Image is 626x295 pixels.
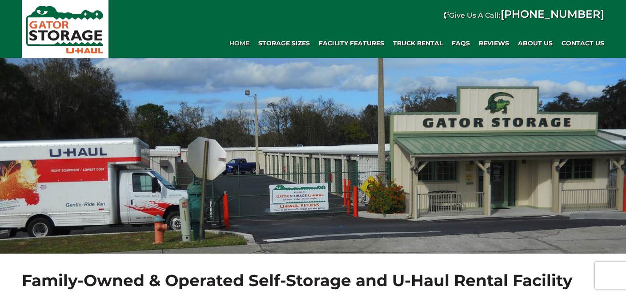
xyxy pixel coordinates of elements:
a: Home [225,34,254,52]
span: About Us [518,40,553,47]
span: FAQs [452,40,470,47]
a: Contact Us [557,34,609,52]
span: REVIEWS [479,40,509,47]
a: FAQs [447,34,474,52]
span: Contact Us [562,40,604,47]
strong: Give Us A Call: [449,11,604,20]
a: [PHONE_NUMBER] [501,8,604,20]
a: About Us [514,34,557,52]
a: Storage Sizes [254,34,314,52]
span: Storage Sizes [258,40,310,47]
span: Truck Rental [393,40,443,47]
a: Truck Rental [389,34,447,52]
a: REVIEWS [474,34,514,52]
span: Home [229,40,249,47]
div: Main navigation [113,34,609,52]
span: Facility Features [319,40,384,47]
a: Facility Features [314,34,389,52]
